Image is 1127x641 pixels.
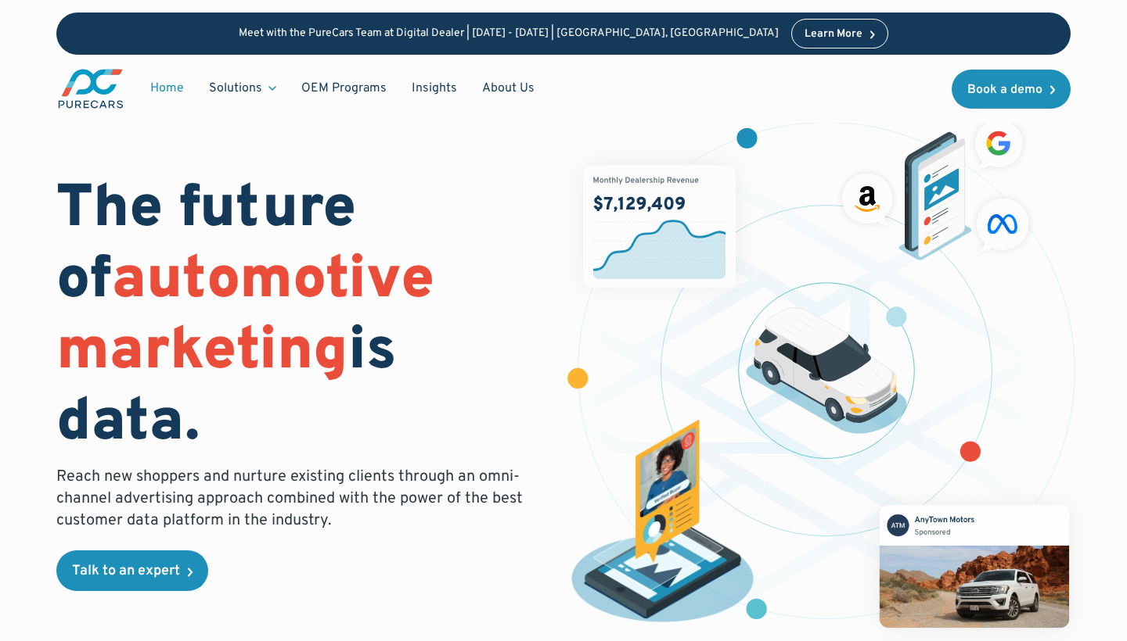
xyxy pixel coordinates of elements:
img: persona of a buyer [558,420,768,628]
div: Solutions [209,80,262,97]
h1: The future of is data. [56,175,545,460]
a: Insights [399,73,470,103]
a: main [56,67,125,110]
img: illustration of a vehicle [746,307,907,435]
img: purecars logo [56,67,125,110]
p: Reach new shoppers and nurture existing clients through an omni-channel advertising approach comb... [56,466,532,532]
a: Talk to an expert [56,550,208,591]
img: chart showing monthly dealership revenue of $7m [583,165,736,287]
img: ads on social media and advertising partners [835,113,1036,260]
span: automotive marketing [56,244,434,390]
a: Home [138,73,196,103]
a: Learn More [791,19,888,48]
a: OEM Programs [289,73,399,103]
a: Book a demo [952,70,1071,109]
p: Meet with the PureCars Team at Digital Dealer | [DATE] - [DATE] | [GEOGRAPHIC_DATA], [GEOGRAPHIC_... [239,27,779,41]
div: Solutions [196,73,289,103]
div: Talk to an expert [72,564,180,578]
div: Learn More [805,29,862,40]
div: Book a demo [967,84,1042,96]
a: About Us [470,73,547,103]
